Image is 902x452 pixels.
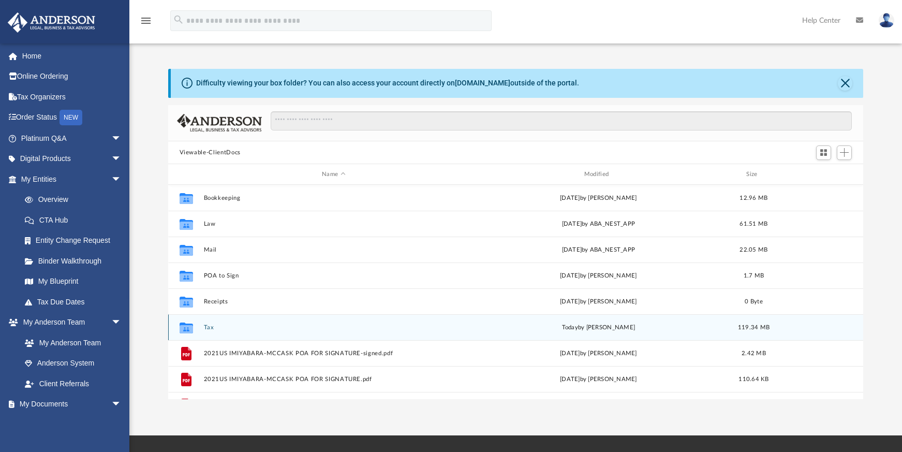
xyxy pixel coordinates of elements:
button: Receipts [203,298,464,305]
a: Home [7,46,137,66]
a: [DOMAIN_NAME] [455,79,510,87]
button: Close [838,76,852,91]
a: My Anderson Team [14,332,127,353]
div: Size [733,170,774,179]
span: arrow_drop_down [111,169,132,190]
span: 119.34 MB [737,325,769,330]
button: Switch to Grid View [816,145,832,160]
a: Binder Walkthrough [14,251,137,271]
div: Modified [468,170,728,179]
a: menu [140,20,152,27]
button: 2021US IMIYABARA-MCCASK POA FOR SIGNATURE.pdf [203,376,464,383]
button: Bookkeeping [203,195,464,201]
div: grid [168,185,864,399]
a: Client Referrals [14,373,132,394]
input: Search files and folders [271,111,852,131]
a: My Blueprint [14,271,132,292]
button: POA to Sign [203,272,464,279]
a: Overview [14,189,137,210]
div: [DATE] by ABA_NEST_APP [468,245,729,255]
div: [DATE] by [PERSON_NAME] [468,349,729,358]
a: CTA Hub [14,210,137,230]
span: 2.42 MB [742,351,766,356]
span: 22.05 MB [740,247,767,253]
a: Online Ordering [7,66,137,87]
span: arrow_drop_down [111,312,132,333]
span: arrow_drop_down [111,394,132,415]
div: by [PERSON_NAME] [468,323,729,332]
img: Anderson Advisors Platinum Portal [5,12,98,33]
div: [DATE] by [PERSON_NAME] [468,297,729,307]
span: 61.51 MB [740,221,767,227]
div: [DATE] by ABA_NEST_APP [468,220,729,229]
i: menu [140,14,152,27]
span: 12.96 MB [740,195,767,201]
a: My Entitiesarrow_drop_down [7,169,137,189]
a: Platinum Q&Aarrow_drop_down [7,128,137,149]
button: Mail [203,246,464,253]
a: Tax Organizers [7,86,137,107]
div: [DATE] by [PERSON_NAME] [468,194,729,203]
a: Tax Due Dates [14,291,137,312]
div: Name [203,170,463,179]
button: Tax [203,324,464,331]
div: [DATE] by [PERSON_NAME] [468,271,729,281]
button: Law [203,221,464,227]
a: My Anderson Teamarrow_drop_down [7,312,132,333]
span: 0 Byte [745,299,763,304]
span: today [561,325,578,330]
a: Anderson System [14,353,132,374]
span: 110.64 KB [738,376,768,382]
button: 2021US IMIYABARA-MCCASK POA FOR SIGNATURE-signed.pdf [203,350,464,357]
div: id [172,170,198,179]
div: [DATE] by [PERSON_NAME] [468,375,729,384]
div: Difficulty viewing your box folder? You can also access your account directly on outside of the p... [196,78,579,89]
span: arrow_drop_down [111,128,132,149]
i: search [173,14,184,25]
a: Entity Change Request [14,230,137,251]
span: 1.7 MB [743,273,764,279]
button: Viewable-ClientDocs [180,148,241,157]
img: User Pic [879,13,894,28]
a: Order StatusNEW [7,107,137,128]
button: Add [837,145,852,160]
a: Box [14,414,127,435]
a: My Documentsarrow_drop_down [7,394,132,415]
span: arrow_drop_down [111,149,132,170]
div: id [779,170,851,179]
div: NEW [60,110,82,125]
a: Digital Productsarrow_drop_down [7,149,137,169]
